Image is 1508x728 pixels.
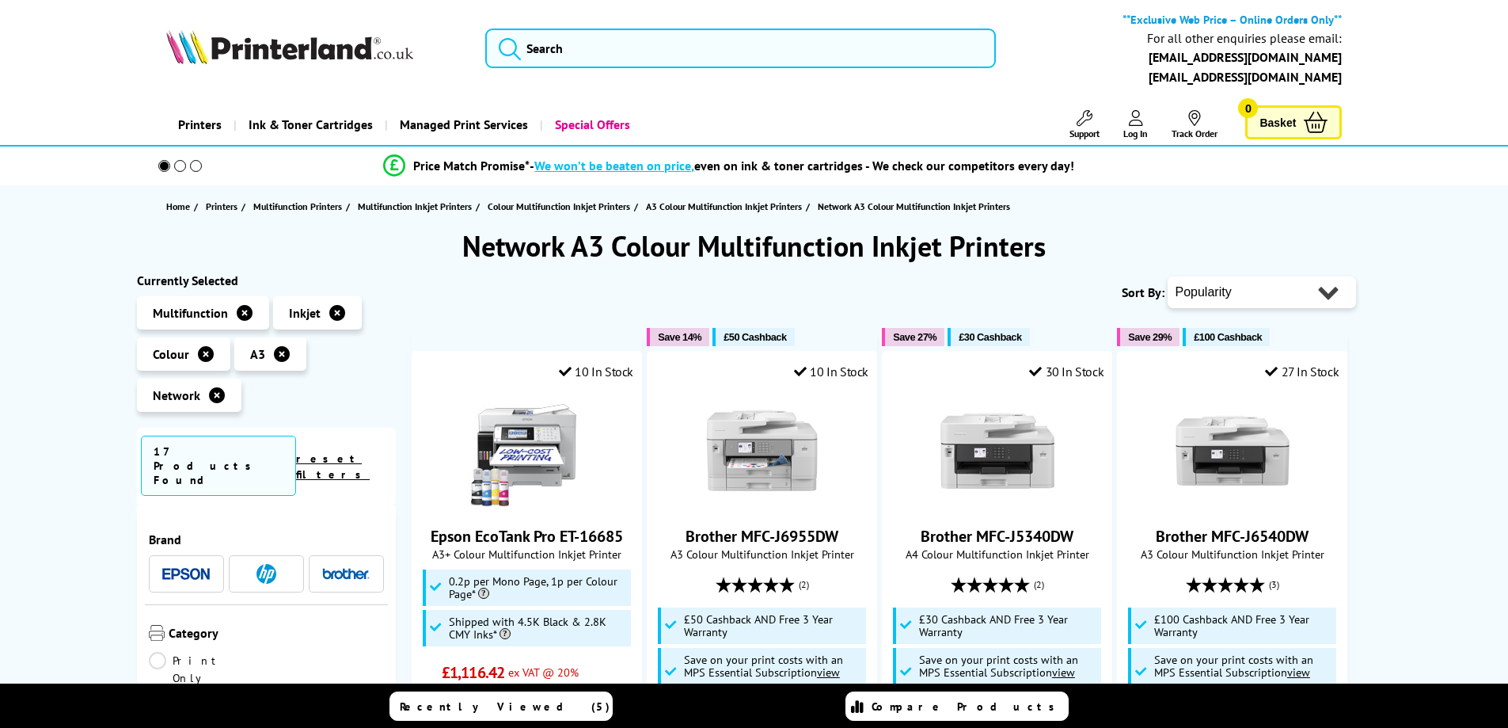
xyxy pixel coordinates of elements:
a: Multifunction Printers [253,198,346,215]
a: Track Order [1172,110,1217,139]
span: Brand [149,532,385,547]
a: HP [242,564,290,584]
a: A3 Colour Multifunction Inkjet Printers [646,198,806,215]
span: Compare Products [872,699,1063,714]
a: Brother MFC-J5340DW [921,526,1073,547]
span: Save 14% [658,331,701,343]
img: Epson [162,568,210,580]
img: HP [256,564,276,584]
li: modal_Promise [129,152,1330,180]
a: Brother MFC-J6540DW [1156,526,1309,547]
a: Brother MFC-J6955DW [703,497,822,513]
span: Save 27% [893,331,936,343]
span: 17 Products Found [141,436,297,496]
span: (2) [1034,570,1044,600]
span: £1,339.70 [442,683,504,703]
span: £30 Cashback AND Free 3 Year Warranty [919,613,1098,638]
span: Multifunction Inkjet Printers [358,198,472,215]
span: A3 Colour Multifunction Inkjet Printer [655,547,868,562]
span: 0 [1238,98,1258,118]
a: Epson [162,564,210,584]
u: view more [684,665,840,692]
span: Category [169,625,385,644]
div: For all other enquiries please email: [1147,31,1342,46]
span: We won’t be beaten on price, [534,158,694,173]
span: Colour Multifunction Inkjet Printers [488,198,630,215]
span: £100 Cashback AND Free 3 Year Warranty [1154,613,1333,638]
span: Save on your print costs with an MPS Essential Subscription [684,652,843,692]
span: Support [1069,128,1100,139]
a: Print Only [149,652,267,687]
button: £30 Cashback [948,328,1029,346]
a: [EMAIL_ADDRESS][DOMAIN_NAME] [1149,49,1342,65]
h1: Network A3 Colour Multifunction Inkjet Printers [137,227,1372,265]
div: - even on ink & toner cartridges - We check our competitors every day! [530,158,1074,173]
span: 0.2p per Mono Page, 1p per Colour Page* [449,575,628,600]
span: Save on your print costs with an MPS Essential Subscription [1154,652,1313,692]
a: [EMAIL_ADDRESS][DOMAIN_NAME] [1149,69,1342,85]
button: £50 Cashback [712,328,794,346]
a: Multifunction Inkjet Printers [358,198,476,215]
span: Basket [1259,112,1296,133]
span: £30 Cashback [959,331,1021,343]
span: Recently Viewed (5) [400,699,610,714]
span: Multifunction Printers [253,198,342,215]
span: Shipped with 4.5K Black & 2.8K CMY Inks* [449,616,628,641]
img: Printerland Logo [166,29,413,64]
img: Category [149,625,165,641]
span: Network A3 Colour Multifunction Inkjet Printers [818,200,1010,212]
div: 10 In Stock [794,364,868,379]
a: Brother MFC-J6955DW [686,526,838,547]
a: Managed Print Services [385,105,540,145]
a: Support [1069,110,1100,139]
span: A3+ Colour Multifunction Inkjet Printer [420,547,633,562]
a: Brother [322,564,370,584]
span: Ink & Toner Cartridges [249,105,373,145]
span: A4 Colour Multifunction Inkjet Printer [891,547,1103,562]
span: £50 Cashback AND Free 3 Year Warranty [684,613,863,638]
a: Colour Multifunction Inkjet Printers [488,198,634,215]
img: Brother MFC-J6540DW [1173,391,1292,510]
a: Special Offers [540,105,642,145]
span: Price Match Promise* [413,158,530,173]
div: Currently Selected [137,273,397,288]
span: (2) [799,570,809,600]
a: reset filters [296,452,370,482]
a: Compare Products [845,692,1069,721]
span: Multifunction [153,305,228,321]
a: Printers [166,105,234,145]
img: Brother MFC-J6955DW [703,391,822,510]
span: Printers [206,198,237,215]
input: Search [485,29,996,68]
a: Home [166,198,194,215]
button: Save 27% [882,328,944,346]
span: ex VAT @ 20% [508,665,579,680]
img: Brother MFC-J5340DW [938,391,1057,510]
button: £100 Cashback [1183,328,1270,346]
u: view more [1154,665,1310,692]
span: £1,116.42 [442,662,504,683]
span: Save 29% [1128,331,1172,343]
span: £50 Cashback [724,331,786,343]
a: Printers [206,198,241,215]
button: Save 29% [1117,328,1179,346]
div: 30 In Stock [1029,364,1103,379]
img: Epson EcoTank Pro ET-16685 [468,391,587,510]
div: 27 In Stock [1265,364,1339,379]
a: Ink & Toner Cartridges [234,105,385,145]
a: Log In [1123,110,1148,139]
span: A3 [250,346,265,362]
button: Save 14% [647,328,709,346]
span: Network [153,387,200,403]
span: Colour [153,346,189,362]
a: Epson EcoTank Pro ET-16685 [431,526,623,547]
span: A3 Colour Multifunction Inkjet Printers [646,198,802,215]
a: Recently Viewed (5) [389,692,613,721]
span: Sort By: [1122,284,1164,300]
span: Save on your print costs with an MPS Essential Subscription [919,652,1078,692]
a: Brother MFC-J6540DW [1173,497,1292,513]
span: Log In [1123,128,1148,139]
a: Basket 0 [1245,105,1342,139]
u: view more [919,665,1075,692]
